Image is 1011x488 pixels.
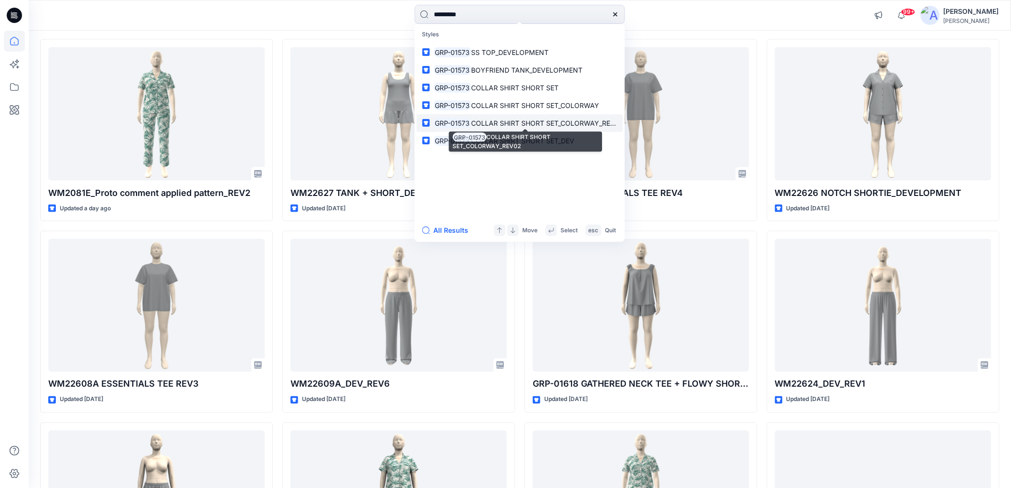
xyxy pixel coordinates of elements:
mark: GRP-01573 [434,65,472,76]
p: Updated [DATE] [786,395,830,405]
p: WM22608A ESSENTIALS TEE REV3 [48,378,265,391]
p: Updated [DATE] [786,204,830,214]
a: WM22609A_DEV_REV6 [290,239,507,372]
a: GRP-01618 GATHERED NECK TEE + FLOWY SHORT_REV1 [533,239,749,372]
p: Styles [417,26,623,43]
a: GRP-01573COLLAR SHIRT SHORT SET_DEV [417,132,623,150]
span: COLLAR SHIRT SHORT SET [471,84,559,92]
a: GRP-01573COLLAR SHIRT SHORT SET_COLORWAY_REV02 [417,114,623,132]
div: [PERSON_NAME] [944,6,999,17]
a: GRP-01573COLLAR SHIRT SHORT SET_COLORWAY [417,97,623,114]
p: esc [589,226,599,236]
p: Updated a day ago [60,204,111,214]
a: WM22626 NOTCH SHORTIE_DEVELOPMENT [775,47,991,180]
p: Move [523,226,538,236]
p: WM22608A ESSENTIALS TEE REV4 [533,186,749,200]
p: Updated [DATE] [302,395,345,405]
span: COLLAR SHIRT SHORT SET_DEV [471,137,574,145]
span: SS TOP_DEVELOPMENT [471,48,549,56]
button: All Results [422,225,475,236]
p: WM22624_DEV_REV1 [775,378,991,391]
img: avatar [921,6,940,25]
p: WM22609A_DEV_REV6 [290,378,507,391]
p: Quit [605,226,616,236]
p: WM2081E_Proto comment applied pattern_REV2 [48,186,265,200]
p: Updated [DATE] [60,395,103,405]
mark: GRP-01573 [434,47,472,58]
mark: GRP-01573 [434,118,472,129]
a: WM22608A ESSENTIALS TEE REV4 [533,47,749,180]
p: WM22627 TANK + SHORT_DEV [290,186,507,200]
a: GRP-01573BOYFRIEND TANK_DEVELOPMENT [417,61,623,79]
div: [PERSON_NAME] [944,17,999,24]
p: Updated [DATE] [544,395,588,405]
span: COLLAR SHIRT SHORT SET_COLORWAY_REV02 [471,119,624,127]
a: WM22608A ESSENTIALS TEE REV3 [48,239,265,372]
p: Select [561,226,578,236]
p: GRP-01618 GATHERED NECK TEE + FLOWY SHORT_REV1 [533,378,749,391]
a: WM22624_DEV_REV1 [775,239,991,372]
p: WM22626 NOTCH SHORTIE_DEVELOPMENT [775,186,991,200]
mark: GRP-01573 [434,82,472,93]
a: GRP-01573COLLAR SHIRT SHORT SET [417,79,623,97]
a: WM22627 TANK + SHORT_DEV [290,47,507,180]
span: COLLAR SHIRT SHORT SET_COLORWAY [471,101,599,109]
span: BOYFRIEND TANK_DEVELOPMENT [471,66,582,74]
p: Updated [DATE] [302,204,345,214]
span: 99+ [901,8,915,16]
mark: GRP-01573 [434,135,472,146]
mark: GRP-01573 [434,100,472,111]
a: GRP-01573SS TOP_DEVELOPMENT [417,43,623,61]
a: WM2081E_Proto comment applied pattern_REV2 [48,47,265,180]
